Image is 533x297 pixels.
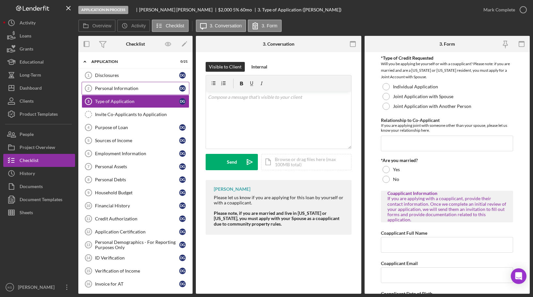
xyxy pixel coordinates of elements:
[393,104,471,109] label: Joint Application with Another Person
[179,215,186,222] div: D g
[78,6,128,14] div: Application In Process
[393,177,399,182] label: No
[3,29,75,42] button: Loans
[82,212,189,225] a: 11Credit AuthorizationDg
[87,191,89,195] tspan: 9
[3,154,75,167] button: Checklist
[139,7,218,12] div: [PERSON_NAME] [PERSON_NAME]
[82,186,189,199] a: 9Household BudgetDg
[3,128,75,141] button: People
[179,137,186,144] div: D g
[3,16,75,29] button: Activity
[82,225,189,238] a: 12Application CertificationDg
[20,193,62,208] div: Document Templates
[95,177,179,182] div: Personal Debts
[179,150,186,157] div: D g
[381,61,513,80] div: Will you be applying be yourself or with a coapplicant? Please note: if you are married and are a...
[179,124,186,131] div: D g
[86,243,90,247] tspan: 13
[126,41,145,47] div: Checklist
[206,62,245,72] button: Visible to Client
[179,98,186,105] div: D g
[3,42,75,55] button: Grants
[82,238,189,251] a: 13Personal Demographics - For Reporting Purposes OnlyDg
[218,7,232,12] span: $2,000
[240,7,252,12] div: 60 mo
[82,134,189,147] a: 5Sources of IncomeDg
[20,68,41,83] div: Long-Term
[117,20,150,32] button: Activity
[3,167,75,180] button: History
[381,117,440,123] label: Relationship to Co-Applicant
[95,229,179,234] div: Application Certification
[95,138,179,143] div: Sources of Income
[87,99,89,103] tspan: 3
[214,186,250,192] div: [PERSON_NAME]
[95,190,179,195] div: Household Budget
[95,99,179,104] div: Type of Application
[210,23,242,28] label: 3. Conversation
[95,203,179,208] div: Financial History
[86,256,90,260] tspan: 14
[179,229,186,235] div: D g
[3,55,75,68] button: Educational
[87,73,89,77] tspan: 1
[179,202,186,209] div: D g
[87,139,89,142] tspan: 5
[176,60,188,64] div: 0 / 21
[16,281,59,295] div: [PERSON_NAME]
[78,20,116,32] button: Overview
[82,199,189,212] a: 10Financial HistoryDg
[86,269,90,273] tspan: 15
[152,20,189,32] button: Checklist
[3,180,75,193] button: Documents
[87,152,89,156] tspan: 6
[381,230,427,236] label: Coapplicant Full Name
[196,20,246,32] button: 3. Conversation
[3,141,75,154] button: Project Overview
[95,164,179,169] div: Personal Assets
[95,240,179,250] div: Personal Demographics - For Reporting Purposes Only
[258,7,341,12] div: 3. Type of Application ([PERSON_NAME])
[82,173,189,186] a: 8Personal DebtsDg
[3,193,75,206] button: Document Templates
[20,42,33,57] div: Grants
[179,242,186,248] div: D g
[95,73,179,78] div: Disclosures
[206,154,258,170] button: Send
[393,94,453,99] label: Joint Application with Spouse
[20,206,33,221] div: Sheets
[3,108,75,121] button: Product Templates
[20,16,36,31] div: Activity
[95,86,179,91] div: Personal Information
[3,206,75,219] a: Sheets
[20,180,43,195] div: Documents
[82,147,189,160] a: 6Employment InformationDg
[248,62,271,72] button: Internal
[82,108,189,121] a: Invite Co-Applicants to Application
[393,84,438,89] label: Individual Application
[3,68,75,82] button: Long-Term
[82,251,189,264] a: 14ID VerificationDg
[214,195,345,205] div: Please let us know if you are applying for this loan by yourself or with a coapplicant.
[3,95,75,108] button: Clients
[439,41,455,47] div: 3. Form
[82,121,189,134] a: 4Purpose of LoanDg
[20,95,34,109] div: Clients
[95,216,179,221] div: Credit Authorization
[20,29,31,44] div: Loans
[387,191,507,196] div: Coapplicant Information
[95,151,179,156] div: Employment Information
[82,277,189,290] a: 16Invoice for ATDg
[233,7,239,12] div: 5 %
[87,165,89,169] tspan: 7
[20,82,42,96] div: Dashboard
